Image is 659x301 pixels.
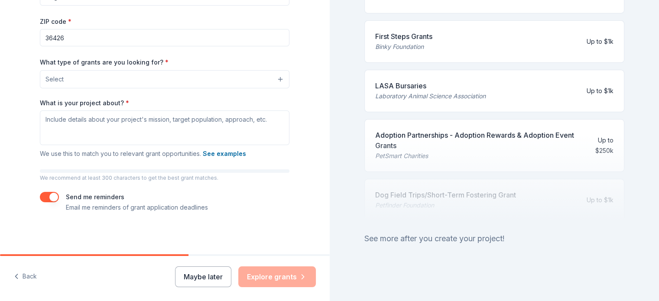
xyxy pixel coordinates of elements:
label: What type of grants are you looking for? [40,58,169,67]
input: 12345 (U.S. only) [40,29,289,46]
div: Adoption Partnerships - Adoption Rewards & Adoption Event Grants [375,130,575,151]
div: See more after you create your project! [364,232,625,246]
div: Up to $1k [587,36,614,47]
span: We use this to match you to relevant grant opportunities. [40,150,246,157]
p: Email me reminders of grant application deadlines [66,202,208,213]
div: First Steps Grants [375,31,432,42]
div: LASA Bursaries [375,81,486,91]
label: ZIP code [40,17,71,26]
label: Send me reminders [66,193,124,201]
button: Select [40,70,289,88]
p: We recommend at least 300 characters to get the best grant matches. [40,175,289,181]
label: What is your project about? [40,99,129,107]
div: Laboratory Animal Science Association [375,91,486,101]
div: Binky Foundation [375,42,432,52]
button: See examples [203,149,246,159]
button: Maybe later [175,266,231,287]
button: Back [14,268,37,286]
div: Up to $1k [587,86,614,96]
span: Select [45,74,64,84]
